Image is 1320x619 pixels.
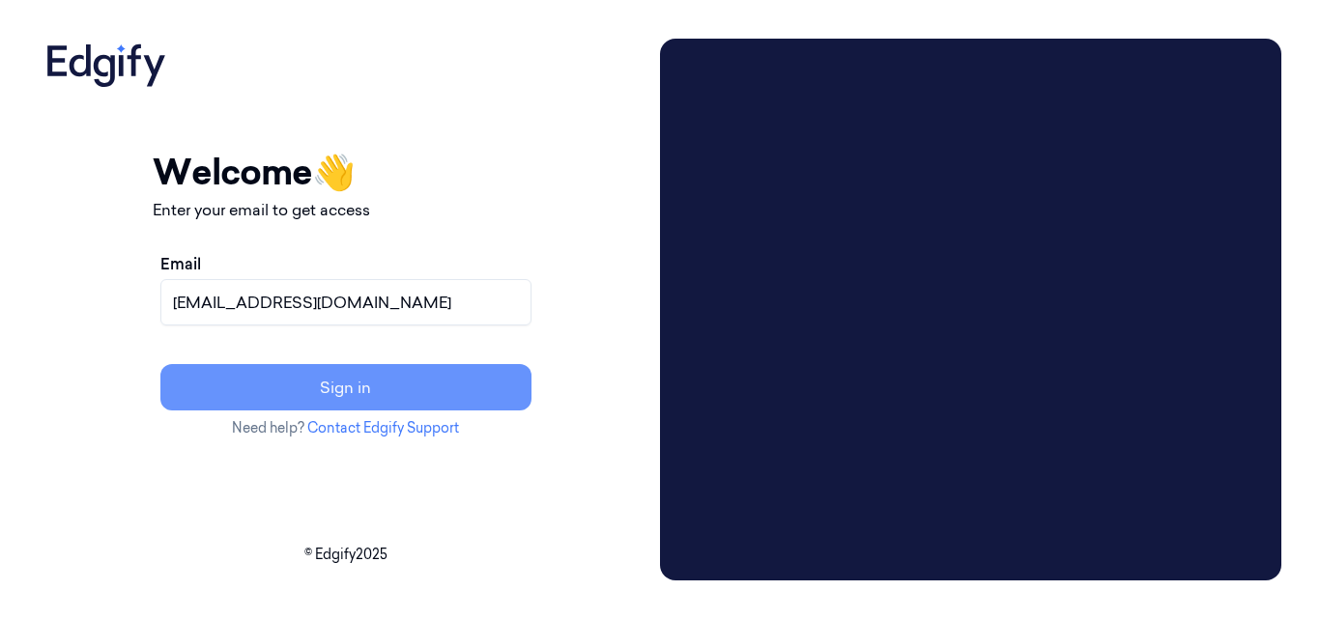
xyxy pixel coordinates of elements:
[160,364,531,410] button: Sign in
[160,252,201,275] label: Email
[153,418,539,438] p: Need help?
[39,545,652,565] p: © Edgify 2025
[160,279,531,325] input: name@example.com
[153,146,539,198] h1: Welcome 👋
[153,198,539,221] p: Enter your email to get access
[307,419,459,436] a: Contact Edgify Support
